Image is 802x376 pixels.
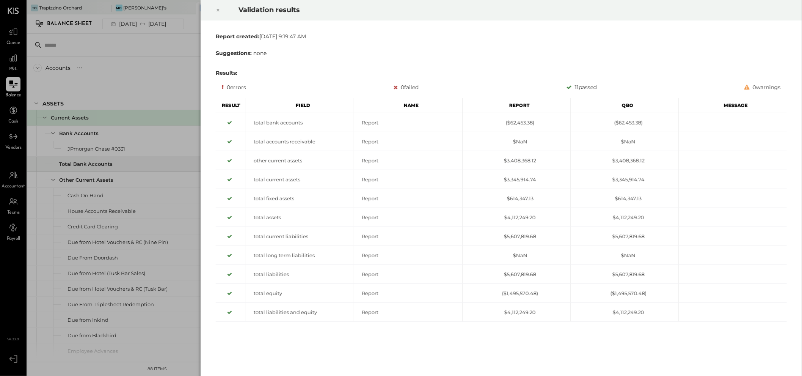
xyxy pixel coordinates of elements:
[462,195,570,202] div: $614,347.13
[462,214,570,221] div: $4,112,249.20
[462,98,570,113] div: Report
[571,138,678,145] div: $NaN
[354,290,462,297] div: Report
[216,50,252,57] b: Suggestions:
[354,271,462,278] div: Report
[246,119,354,126] div: total bank accounts
[462,157,570,164] div: $3,408,368.12
[354,157,462,164] div: Report
[354,138,462,145] div: Report
[246,252,354,259] div: total long term liabilities
[216,69,237,76] b: Results:
[462,233,570,240] div: $5,607,819.68
[571,195,678,202] div: $614,347.13
[354,309,462,316] div: Report
[571,176,678,183] div: $3,345,914.74
[216,33,259,40] b: Report created:
[571,252,678,259] div: $NaN
[354,214,462,221] div: Report
[354,119,462,126] div: Report
[571,157,678,164] div: $3,408,368.12
[253,50,267,57] span: none
[462,309,570,316] div: $4,112,249.20
[744,83,781,92] div: 0 warnings
[354,176,462,183] div: Report
[571,233,678,240] div: $5,607,819.68
[246,157,354,164] div: other current assets
[246,176,354,183] div: total current assets
[462,290,570,297] div: ($1,495,570.48)
[567,83,597,92] div: 11 passed
[216,98,246,113] div: Result
[246,233,354,240] div: total current liabilities
[394,83,419,92] div: 0 failed
[354,195,462,202] div: Report
[571,119,678,126] div: ($62,453.38)
[571,290,678,297] div: ($1,495,570.48)
[216,33,787,40] div: [DATE] 9:19:47 AM
[462,138,570,145] div: $NaN
[222,83,246,92] div: 0 errors
[354,98,462,113] div: Name
[354,252,462,259] div: Report
[679,98,787,113] div: Message
[462,176,570,183] div: $3,345,914.74
[239,0,689,19] h2: Validation results
[354,233,462,240] div: Report
[462,119,570,126] div: ($62,453.38)
[246,195,354,202] div: total fixed assets
[246,271,354,278] div: total liabilities
[462,252,570,259] div: $NaN
[246,309,354,316] div: total liabilities and equity
[462,271,570,278] div: $5,607,819.68
[246,290,354,297] div: total equity
[571,214,678,221] div: $4,112,249.20
[571,309,678,316] div: $4,112,249.20
[571,98,679,113] div: Qbo
[246,214,354,221] div: total assets
[571,271,678,278] div: $5,607,819.68
[246,98,354,113] div: Field
[246,138,354,145] div: total accounts receivable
